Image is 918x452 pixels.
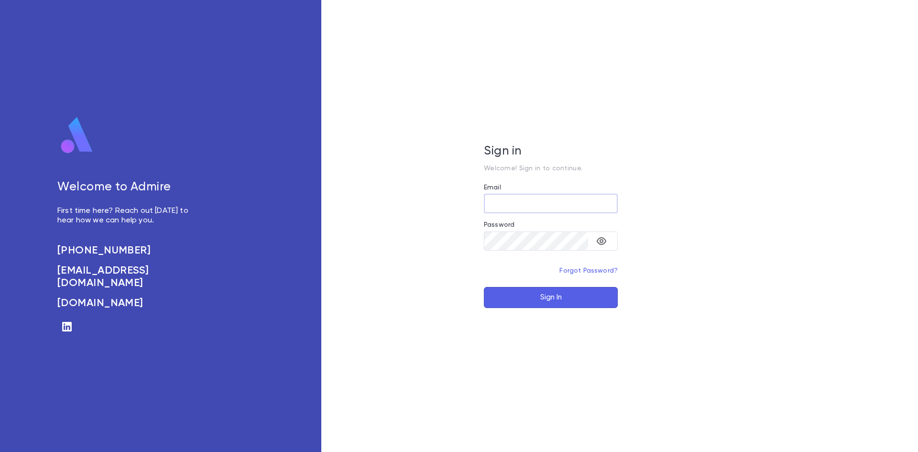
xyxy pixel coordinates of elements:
button: Sign In [484,287,618,308]
img: logo [57,116,97,154]
a: [PHONE_NUMBER] [57,244,199,257]
label: Password [484,221,514,229]
button: toggle password visibility [592,232,611,251]
a: [EMAIL_ADDRESS][DOMAIN_NAME] [57,265,199,289]
h5: Welcome to Admire [57,180,199,195]
a: Forgot Password? [559,267,618,274]
p: Welcome! Sign in to continue. [484,165,618,172]
a: [DOMAIN_NAME] [57,297,199,309]
label: Email [484,184,501,191]
p: First time here? Reach out [DATE] to hear how we can help you. [57,206,199,225]
h5: Sign in [484,144,618,159]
